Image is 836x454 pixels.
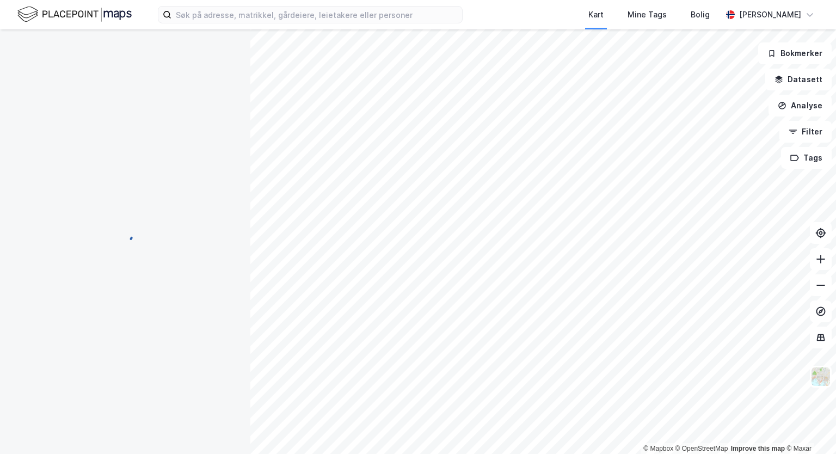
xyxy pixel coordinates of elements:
[779,121,832,143] button: Filter
[782,402,836,454] iframe: Chat Widget
[643,445,673,452] a: Mapbox
[810,366,831,387] img: Z
[781,147,832,169] button: Tags
[739,8,801,21] div: [PERSON_NAME]
[116,226,134,244] img: spinner.a6d8c91a73a9ac5275cf975e30b51cfb.svg
[765,69,832,90] button: Datasett
[691,8,710,21] div: Bolig
[588,8,604,21] div: Kart
[769,95,832,116] button: Analyse
[782,402,836,454] div: Kontrollprogram for chat
[171,7,462,23] input: Søk på adresse, matrikkel, gårdeiere, leietakere eller personer
[731,445,785,452] a: Improve this map
[675,445,728,452] a: OpenStreetMap
[628,8,667,21] div: Mine Tags
[758,42,832,64] button: Bokmerker
[17,5,132,24] img: logo.f888ab2527a4732fd821a326f86c7f29.svg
